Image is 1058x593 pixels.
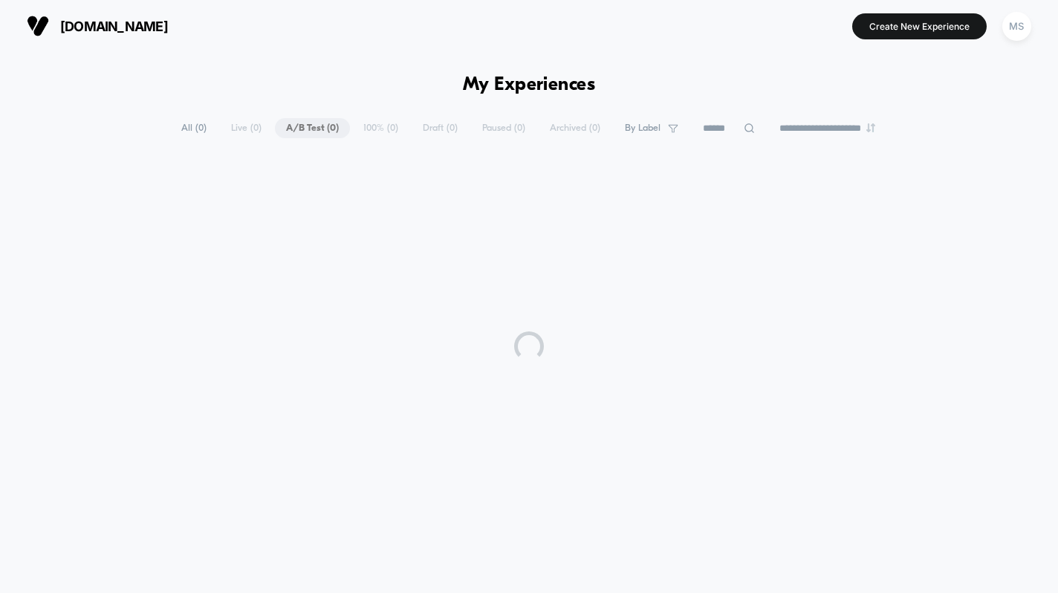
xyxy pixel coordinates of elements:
[463,74,596,96] h1: My Experiences
[27,15,49,37] img: Visually logo
[170,118,218,138] span: All ( 0 )
[852,13,987,39] button: Create New Experience
[22,14,172,38] button: [DOMAIN_NAME]
[625,123,661,134] span: By Label
[998,11,1036,42] button: MS
[60,19,168,34] span: [DOMAIN_NAME]
[1002,12,1031,41] div: MS
[866,123,875,132] img: end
